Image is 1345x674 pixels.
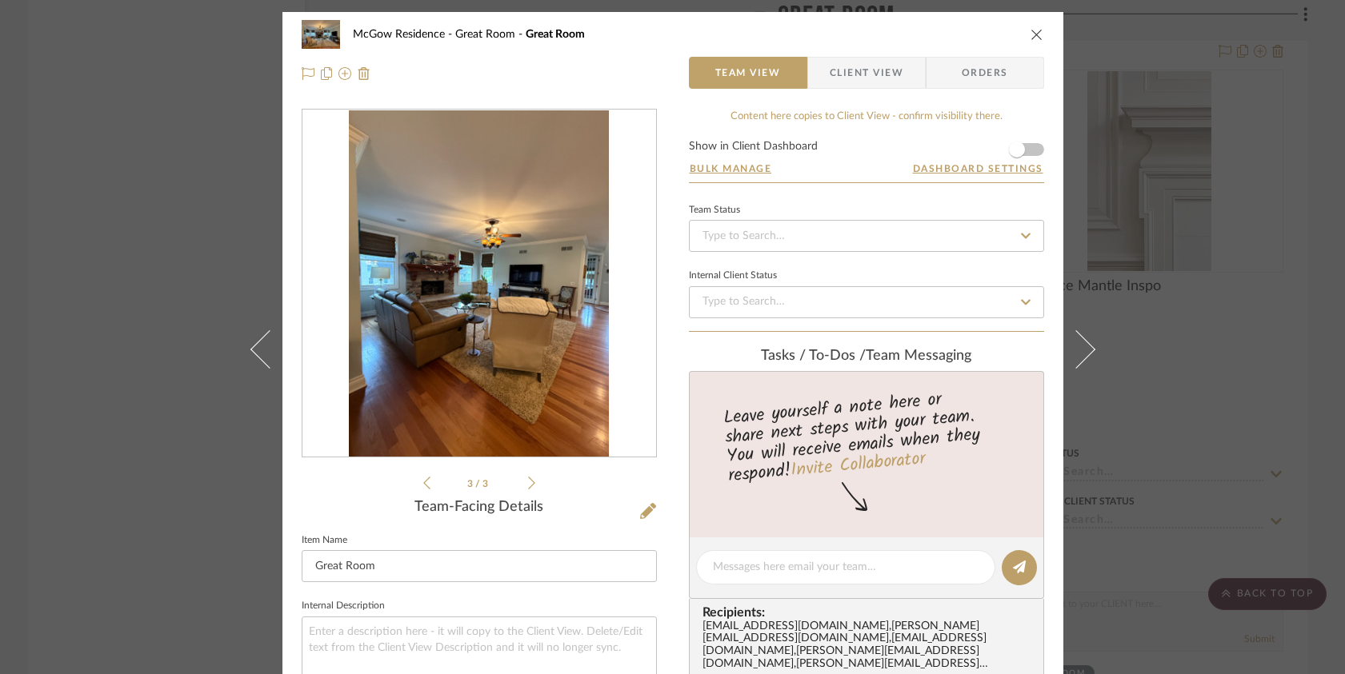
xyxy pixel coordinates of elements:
img: 73979629-948d-4023-a43a-e201cf3ee7c4_436x436.jpg [349,110,609,457]
img: 74322341-071c-453e-a706-f76a60125564_48x40.jpg [302,18,340,50]
span: Team View [715,57,781,89]
span: Tasks / To-Dos / [761,349,866,363]
input: Type to Search… [689,286,1044,318]
input: Type to Search… [689,220,1044,252]
input: Enter Item Name [302,550,657,582]
div: 2 [302,110,656,457]
span: Client View [830,57,903,89]
span: Great Room [455,29,526,40]
label: Internal Description [302,602,385,610]
div: Content here copies to Client View - confirm visibility there. [689,109,1044,125]
span: Great Room [526,29,585,40]
button: Dashboard Settings [912,162,1044,176]
div: Leave yourself a note here or share next steps with your team. You will receive emails when they ... [687,382,1046,489]
div: team Messaging [689,348,1044,365]
button: Bulk Manage [689,162,773,176]
span: / [475,479,482,489]
span: Orders [944,57,1026,89]
span: Recipients: [703,605,1037,620]
div: Internal Client Status [689,272,777,280]
span: 3 [482,479,490,489]
a: Invite Collaborator [789,445,926,485]
label: Item Name [302,536,347,544]
span: 3 [467,479,475,489]
div: Team Status [689,206,740,214]
span: McGow Residence [353,29,455,40]
img: Remove from project [358,67,370,80]
div: Team-Facing Details [302,499,657,516]
button: close [1030,27,1044,42]
div: [EMAIL_ADDRESS][DOMAIN_NAME] , [PERSON_NAME][EMAIL_ADDRESS][DOMAIN_NAME] , [EMAIL_ADDRESS][DOMAIN... [703,620,1037,672]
